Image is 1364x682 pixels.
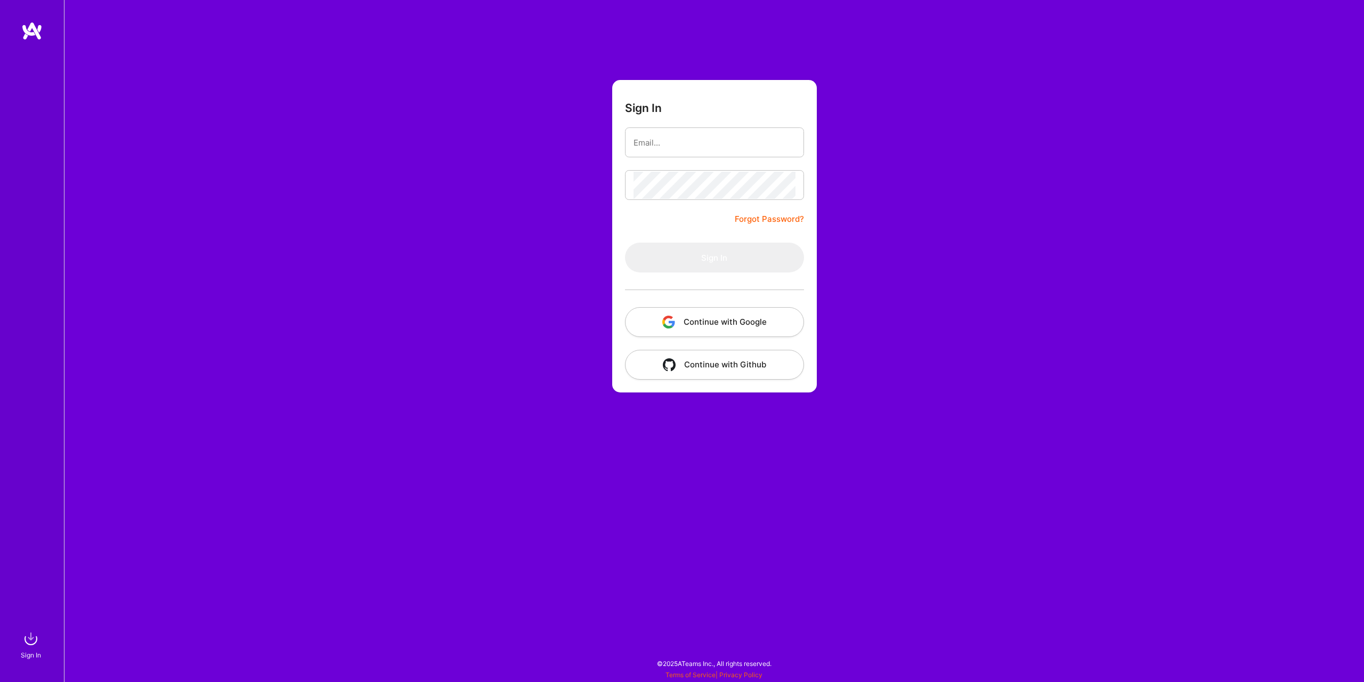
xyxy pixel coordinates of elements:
[735,213,804,226] a: Forgot Password?
[662,316,675,328] img: icon
[625,350,804,380] button: Continue with Github
[20,628,42,649] img: sign in
[22,628,42,661] a: sign inSign In
[64,650,1364,677] div: © 2025 ATeams Inc., All rights reserved.
[21,649,41,661] div: Sign In
[634,129,795,156] input: Email...
[665,671,762,679] span: |
[663,358,676,371] img: icon
[665,671,716,679] a: Terms of Service
[625,101,662,115] h3: Sign In
[21,21,43,41] img: logo
[625,307,804,337] button: Continue with Google
[625,243,804,272] button: Sign In
[719,671,762,679] a: Privacy Policy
